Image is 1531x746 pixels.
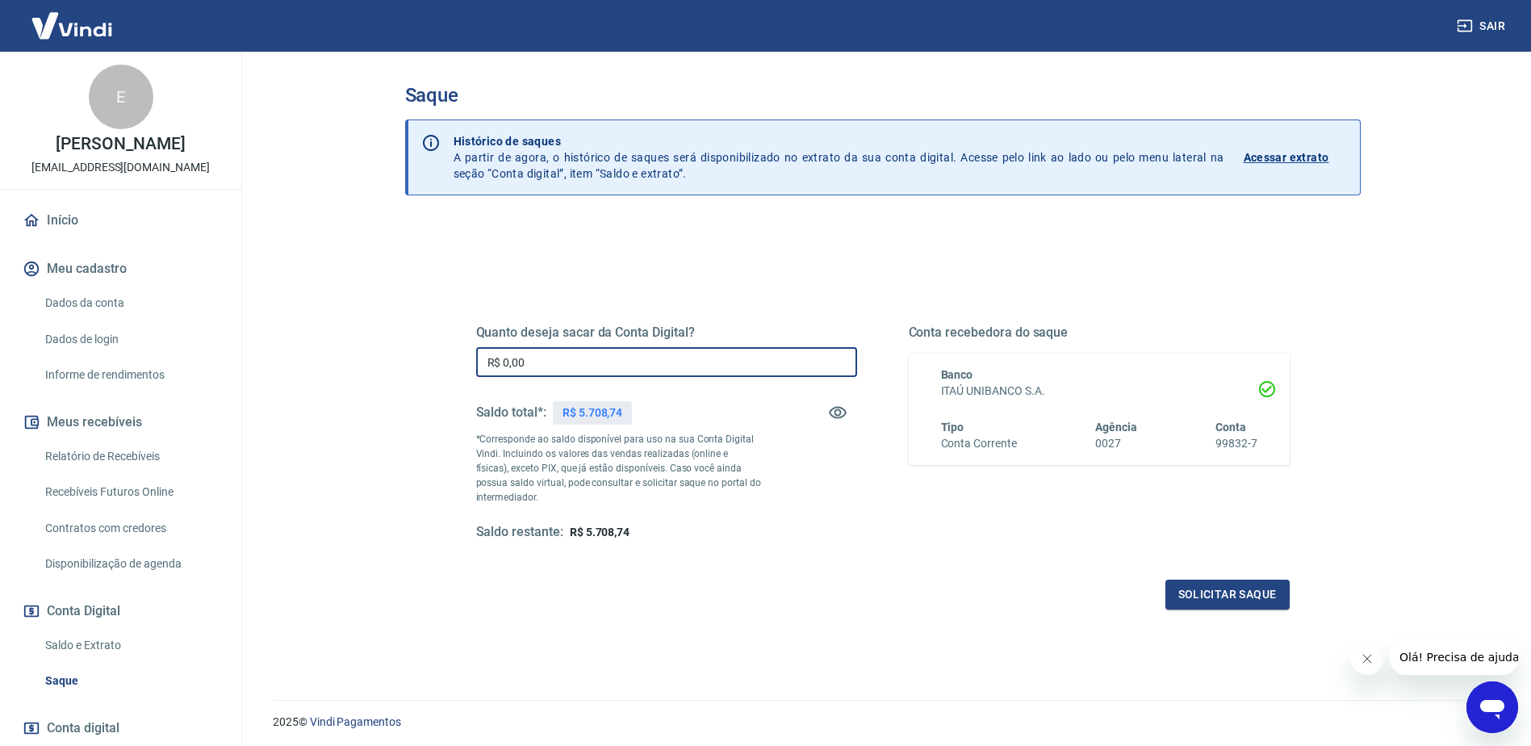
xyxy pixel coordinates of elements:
h5: Saldo total*: [476,404,546,421]
p: A partir de agora, o histórico de saques será disponibilizado no extrato da sua conta digital. Ac... [454,133,1224,182]
button: Solicitar saque [1165,580,1290,610]
a: Saldo e Extrato [39,629,222,662]
span: Tipo [941,421,964,434]
p: Histórico de saques [454,133,1224,149]
p: 2025 © [273,714,1492,731]
a: Recebíveis Futuros Online [39,476,222,509]
img: Vindi [19,1,124,50]
a: Relatório de Recebíveis [39,440,222,473]
p: [PERSON_NAME] [56,136,185,153]
p: R$ 5.708,74 [563,404,622,421]
a: Vindi Pagamentos [310,715,401,728]
p: *Corresponde ao saldo disponível para uso na sua Conta Digital Vindi. Incluindo os valores das ve... [476,432,762,505]
h6: 0027 [1095,435,1137,452]
h6: 99832-7 [1215,435,1257,452]
a: Informe de rendimentos [39,358,222,392]
a: Início [19,203,222,238]
a: Acessar extrato [1244,133,1347,182]
h6: ITAÚ UNIBANCO S.A. [941,383,1257,400]
iframe: Fechar mensagem [1351,643,1383,675]
button: Meus recebíveis [19,404,222,440]
h3: Saque [405,84,1361,107]
span: Conta [1215,421,1246,434]
p: [EMAIL_ADDRESS][DOMAIN_NAME] [31,159,210,176]
span: Agência [1095,421,1137,434]
a: Conta digital [19,710,222,746]
button: Sair [1454,11,1512,41]
iframe: Botão para abrir a janela de mensagens [1466,681,1518,733]
iframe: Mensagem da empresa [1390,639,1518,675]
button: Conta Digital [19,593,222,629]
div: E [89,65,153,129]
h5: Saldo restante: [476,524,563,541]
span: R$ 5.708,74 [570,526,630,539]
h5: Quanto deseja sacar da Conta Digital? [476,325,857,341]
a: Saque [39,664,222,698]
p: Acessar extrato [1244,149,1329,166]
span: Olá! Precisa de ajuda? [10,11,136,24]
h5: Conta recebedora do saque [909,325,1290,341]
a: Dados de login [39,323,222,356]
span: Conta digital [47,717,119,740]
a: Disponibilização de agenda [39,547,222,580]
button: Meu cadastro [19,251,222,287]
h6: Conta Corrente [941,435,1017,452]
a: Dados da conta [39,287,222,320]
a: Contratos com credores [39,512,222,545]
span: Banco [941,368,973,381]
